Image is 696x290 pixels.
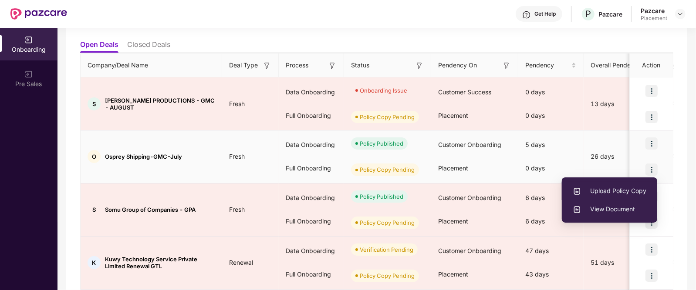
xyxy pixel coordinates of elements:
img: svg+xml;base64,PHN2ZyBpZD0iRHJvcGRvd24tMzJ4MzIiIHhtbG5zPSJodHRwOi8vd3d3LnczLm9yZy8yMDAwL3N2ZyIgd2... [677,10,684,17]
img: svg+xml;base64,PHN2ZyBpZD0iVXBsb2FkX0xvZ3MiIGRhdGEtbmFtZT0iVXBsb2FkIExvZ3MiIHhtbG5zPSJodHRwOi8vd3... [573,187,581,196]
li: Closed Deals [127,40,170,53]
span: Fresh [222,100,252,107]
img: icon [645,85,658,97]
div: Policy Copy Pending [360,218,415,227]
div: Data Onboarding [279,239,344,263]
div: Policy Copy Pending [360,113,415,121]
img: icon [645,137,658,150]
div: Data Onboarding [279,80,344,104]
div: 6 days [518,210,584,233]
div: 6 days [518,186,584,210]
span: Pendency [525,60,570,70]
div: Get Help [534,10,556,17]
div: Full Onboarding [279,104,344,127]
span: Customer Onboarding [438,141,501,148]
div: Policy Copy Pending [360,271,415,280]
span: Pendency On [438,60,477,70]
div: Full Onboarding [279,263,344,286]
img: svg+xml;base64,PHN2ZyBpZD0iSGVscC0zMngzMiIgeG1sbnM9Imh0dHA6Ly93d3cudzMub3JnLzIwMDAvc3ZnIiB3aWR0aD... [522,10,531,19]
img: icon [645,270,658,282]
div: 5 days [518,133,584,157]
span: P [585,9,591,19]
span: [PERSON_NAME] PRODUCTIONS - GMC - AUGUST [105,97,215,111]
th: Company/Deal Name [81,53,222,77]
img: svg+xml;base64,PHN2ZyB3aWR0aD0iMTYiIGhlaWdodD0iMTYiIHZpZXdCb3g9IjAgMCAxNiAxNiIgZmlsbD0ibm9uZSIgeG... [328,61,337,70]
div: 0 days [518,80,584,104]
span: Fresh [222,153,252,160]
span: Placement [438,164,468,172]
span: Somu Group of Companies - GPA [105,206,196,213]
div: Pazcare [641,7,667,15]
span: Osprey Shipping-GMC-July [105,153,182,160]
span: Renewal [222,259,260,266]
div: 47 days [518,239,584,263]
span: Placement [438,112,468,119]
img: icon [645,111,658,123]
span: Customer Onboarding [438,194,501,201]
span: Kuwy Technology Service Private Limited Renewal GTL [105,256,215,270]
div: Data Onboarding [279,133,344,157]
div: K [88,256,101,269]
div: Policy Published [360,192,403,201]
div: 26 days [584,152,658,161]
div: 43 days [518,263,584,286]
span: View Document [573,204,646,214]
div: Full Onboarding [279,157,344,180]
span: Process [286,60,308,70]
div: S [88,97,101,110]
span: Deal Type [229,60,258,70]
span: Customer Onboarding [438,247,501,254]
div: Onboarding Issue [360,86,407,95]
div: 51 days [584,258,658,267]
span: Upload Policy Copy [573,186,646,196]
div: Verification Pending [360,245,413,254]
div: 0 days [518,157,584,180]
span: Placement [438,270,468,278]
img: svg+xml;base64,PHN2ZyB3aWR0aD0iMjAiIGhlaWdodD0iMjAiIHZpZXdCb3g9IjAgMCAyMCAyMCIgZmlsbD0ibm9uZSIgeG... [24,70,33,79]
div: S [88,203,101,216]
img: svg+xml;base64,PHN2ZyBpZD0iVXBsb2FkX0xvZ3MiIGRhdGEtbmFtZT0iVXBsb2FkIExvZ3MiIHhtbG5zPSJodHRwOi8vd3... [573,205,581,214]
div: Policy Published [360,139,403,148]
span: Status [351,60,369,70]
img: New Pazcare Logo [10,8,67,20]
img: icon [645,243,658,256]
th: Overall Pendency [584,53,658,77]
th: Action [630,53,673,77]
div: Full Onboarding [279,210,344,233]
li: Open Deals [80,40,118,53]
span: Customer Success [438,88,491,96]
img: svg+xml;base64,PHN2ZyB3aWR0aD0iMTYiIGhlaWdodD0iMTYiIHZpZXdCb3g9IjAgMCAxNiAxNiIgZmlsbD0ibm9uZSIgeG... [263,61,271,70]
th: Pendency [518,53,584,77]
span: Placement [438,217,468,225]
img: icon [645,163,658,176]
div: O [88,150,101,163]
img: svg+xml;base64,PHN2ZyB3aWR0aD0iMTYiIGhlaWdodD0iMTYiIHZpZXdCb3g9IjAgMCAxNiAxNiIgZmlsbD0ibm9uZSIgeG... [502,61,511,70]
div: Placement [641,15,667,22]
div: 13 days [584,99,658,109]
div: Policy Copy Pending [360,165,415,174]
div: Data Onboarding [279,186,344,210]
div: 0 days [518,104,584,127]
span: Fresh [222,206,252,213]
div: Pazcare [598,10,622,18]
img: svg+xml;base64,PHN2ZyB3aWR0aD0iMTYiIGhlaWdodD0iMTYiIHZpZXdCb3g9IjAgMCAxNiAxNiIgZmlsbD0ibm9uZSIgeG... [415,61,424,70]
img: svg+xml;base64,PHN2ZyB3aWR0aD0iMjAiIGhlaWdodD0iMjAiIHZpZXdCb3g9IjAgMCAyMCAyMCIgZmlsbD0ibm9uZSIgeG... [24,36,33,44]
